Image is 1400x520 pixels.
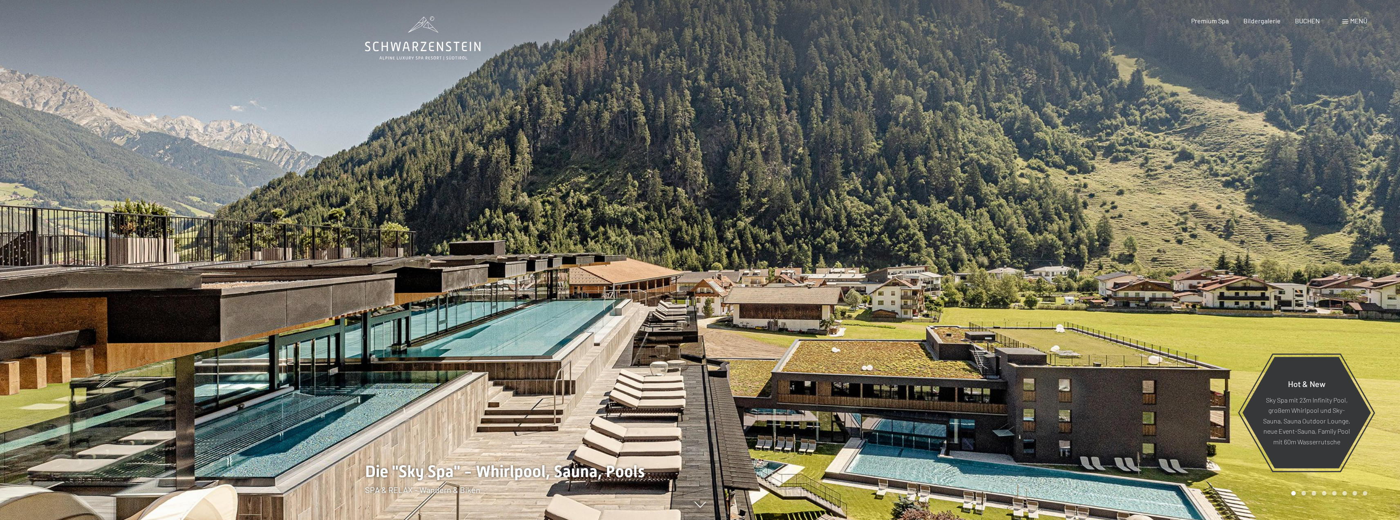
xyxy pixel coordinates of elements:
a: Bildergalerie [1243,17,1281,25]
div: Carousel Pagination [1288,491,1367,495]
span: Hot & New [1288,378,1326,388]
div: Carousel Page 6 [1342,491,1347,495]
div: Carousel Page 3 [1312,491,1316,495]
div: Carousel Page 4 [1322,491,1326,495]
div: Carousel Page 7 [1353,491,1357,495]
p: Sky Spa mit 23m Infinity Pool, großem Whirlpool und Sky-Sauna, Sauna Outdoor Lounge, neue Event-S... [1262,394,1351,447]
div: Carousel Page 5 [1332,491,1337,495]
a: Hot & New Sky Spa mit 23m Infinity Pool, großem Whirlpool und Sky-Sauna, Sauna Outdoor Lounge, ne... [1242,356,1371,469]
div: Carousel Page 2 [1301,491,1306,495]
span: Menü [1350,17,1367,25]
div: Carousel Page 8 [1363,491,1367,495]
div: Carousel Page 1 (Current Slide) [1291,491,1296,495]
a: BUCHEN [1295,17,1320,25]
a: Premium Spa [1191,17,1229,25]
